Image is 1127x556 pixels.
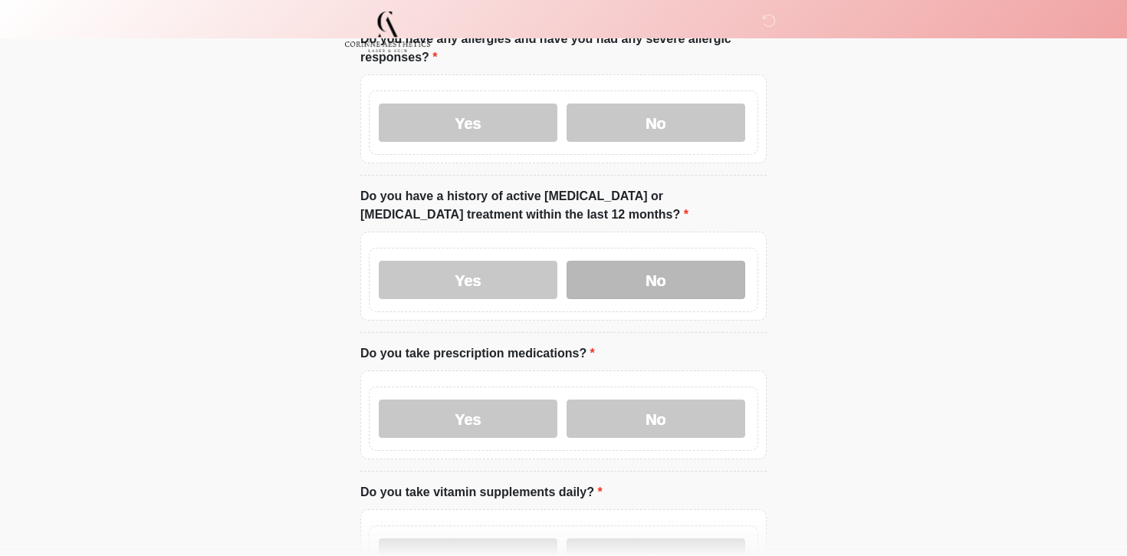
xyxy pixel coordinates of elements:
label: Yes [379,261,557,299]
label: Do you take vitamin supplements daily? [360,483,603,502]
label: No [567,104,745,142]
label: Do you have a history of active [MEDICAL_DATA] or [MEDICAL_DATA] treatment within the last 12 mon... [360,187,767,224]
label: Do you take prescription medications? [360,344,595,363]
img: Corinne Aesthetics Med Spa Logo [345,12,430,52]
label: No [567,400,745,438]
label: Yes [379,400,557,438]
label: Yes [379,104,557,142]
label: No [567,261,745,299]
